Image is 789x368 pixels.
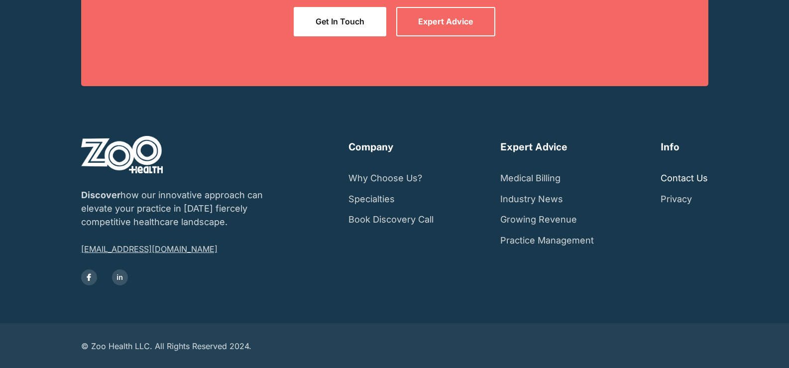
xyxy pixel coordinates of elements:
[396,7,495,36] a: Expert Advice
[348,141,393,153] h6: Company
[500,141,567,153] h6: Expert Advice
[81,190,120,200] strong: Discover
[81,188,282,229] p: how our innovative approach can elevate your practice in [DATE] fiercely competitive healthcare l...
[348,209,434,230] a: Book Discovery Call
[81,340,395,353] div: © Zoo Health LLC. All Rights Reserved 2024.
[348,189,395,210] a: Specialties
[661,141,679,153] h6: Info
[81,269,97,285] a: 
[348,168,422,189] a: Why Choose Us?
[81,244,218,254] a: [EMAIL_ADDRESS][DOMAIN_NAME]
[500,209,577,230] a: Growing Revenue
[500,168,561,189] a: Medical Billing
[112,269,128,285] a: in
[661,168,708,189] a: Contact Us
[661,189,692,210] a: Privacy
[500,230,594,251] a: Practice Management
[500,189,563,210] a: Industry News
[294,7,386,36] a: Get In Touch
